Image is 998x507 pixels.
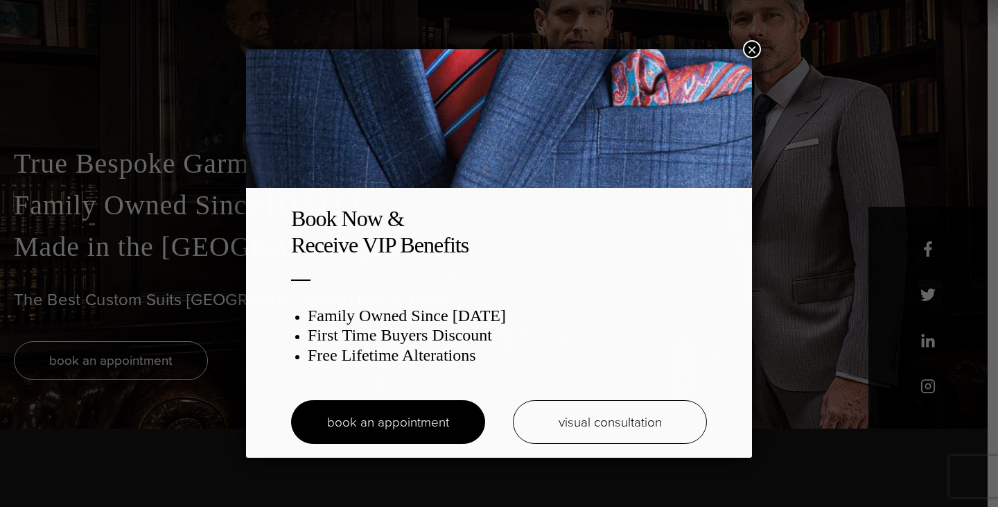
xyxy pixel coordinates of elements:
h3: First Time Buyers Discount [308,325,707,345]
button: Close [743,40,761,58]
h2: Book Now & Receive VIP Benefits [291,205,707,259]
a: book an appointment [291,400,485,444]
span: 在线交谈 [35,9,78,22]
h3: Family Owned Since [DATE] [308,306,707,326]
a: visual consultation [513,400,707,444]
h3: Free Lifetime Alterations [308,345,707,366]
